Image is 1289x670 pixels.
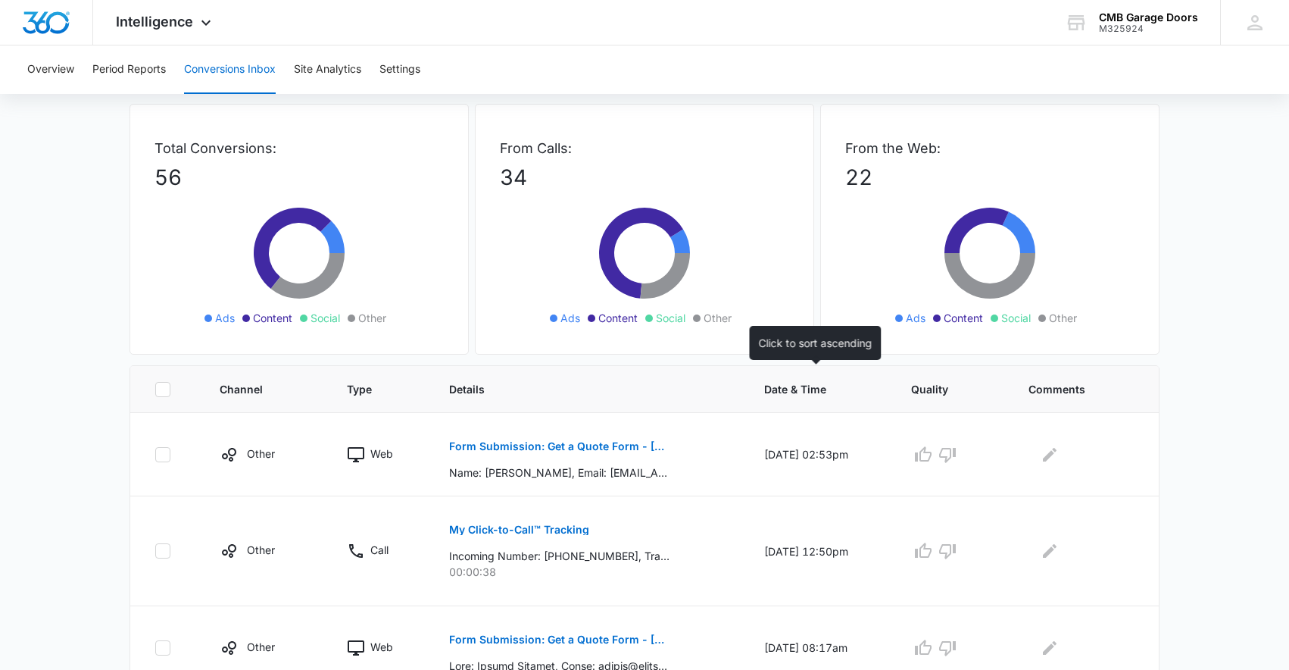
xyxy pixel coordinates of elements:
span: Date & Time [764,381,854,397]
button: Form Submission: Get a Quote Form - [US_STATE] [449,621,669,658]
button: Edit Comments [1038,539,1062,563]
p: 00:00:38 [449,564,727,580]
div: Click to sort ascending [750,326,882,360]
span: Other [358,310,386,326]
button: Form Submission: Get a Quote Form - [US_STATE] [449,428,669,465]
p: 22 [845,161,1135,193]
span: Ads [215,310,235,326]
button: Period Reports [92,45,166,94]
p: Total Conversions: [154,138,444,158]
span: Content [598,310,638,326]
span: Ads [906,310,925,326]
span: Social [1001,310,1031,326]
span: Details [449,381,705,397]
p: 34 [500,161,789,193]
p: Call [370,542,389,558]
span: Content [253,310,292,326]
span: Content [944,310,983,326]
p: From Calls: [500,138,789,158]
span: Social [311,310,340,326]
span: Intelligence [116,14,193,30]
p: My Click-to-Call™ Tracking [449,524,589,535]
p: Name: [PERSON_NAME], Email: [EMAIL_ADDRESS][DOMAIN_NAME], Phone: [PHONE_NUMBER], What service are... [449,465,669,481]
div: account name [1099,11,1198,23]
p: Other [247,446,275,462]
p: Web [370,446,393,462]
div: account id [1099,23,1198,34]
span: Comments [1028,381,1113,397]
span: Social [656,310,685,326]
button: Edit Comments [1038,443,1062,467]
button: Conversions Inbox [184,45,276,94]
p: Form Submission: Get a Quote Form - [US_STATE] [449,634,669,645]
p: Incoming Number: [PHONE_NUMBER], Tracking Number: [PHONE_NUMBER], Ring To: [PHONE_NUMBER], Caller... [449,548,669,564]
button: Site Analytics [294,45,361,94]
button: Settings [379,45,420,94]
p: Other [247,542,275,558]
button: Edit Comments [1038,636,1062,660]
p: Other [247,639,275,655]
span: Ads [560,310,580,326]
span: Other [704,310,732,326]
p: Form Submission: Get a Quote Form - [US_STATE] [449,441,669,452]
td: [DATE] 02:53pm [746,413,894,496]
span: Channel [220,381,289,397]
span: Other [1049,310,1077,326]
button: Overview [27,45,74,94]
p: From the Web: [845,138,1135,158]
span: Type [347,381,391,397]
p: Web [370,639,393,655]
p: 56 [154,161,444,193]
button: My Click-to-Call™ Tracking [449,512,589,548]
td: [DATE] 12:50pm [746,496,894,606]
span: Quality [911,381,969,397]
